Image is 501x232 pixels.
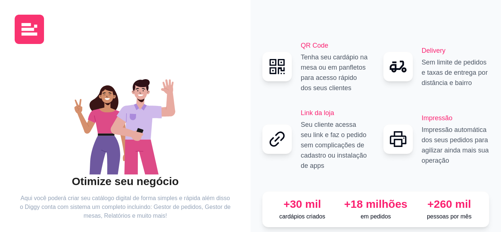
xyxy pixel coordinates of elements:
[20,194,231,220] article: Aqui você poderá criar seu catálogo digital de forma simples e rápida além disso o Diggy conta co...
[422,113,490,123] h2: Impressão
[301,108,369,118] h2: Link da loja
[268,212,336,221] p: cardápios criados
[301,119,369,171] p: Seu cliente acessa seu link e faz o pedido sem complicações de cadastro ou instalação de apps
[301,40,369,51] h2: QR Code
[342,198,409,211] div: +18 milhões
[301,52,369,93] p: Tenha seu cardápio na mesa ou em panfletos para acesso rápido dos seus clientes
[422,45,490,56] h2: Delivery
[268,198,336,211] div: +30 mil
[342,212,409,221] p: em pedidos
[416,212,483,221] p: pessoas por mês
[416,198,483,211] div: +260 mil
[20,174,231,188] h2: Otimize seu negócio
[422,125,490,166] p: Impressão automática dos seus pedidos para agilizar ainda mais sua operação
[15,15,44,44] img: logo
[422,57,490,88] p: Sem limite de pedidos e taxas de entrega por distância e bairro
[20,65,231,174] div: animation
